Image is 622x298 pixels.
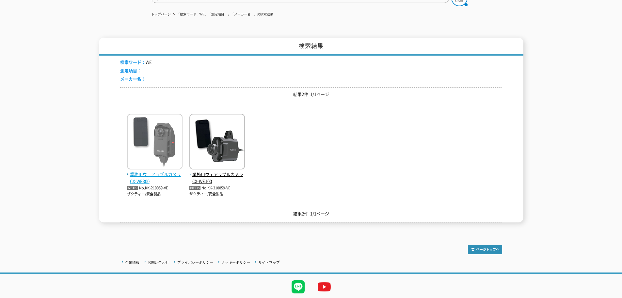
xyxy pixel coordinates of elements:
p: No.KK-210059-VE [189,185,245,192]
p: 結果2件 1/1ページ [120,210,502,217]
p: ザクティー/安全製品 [189,191,245,197]
img: トップページへ [468,245,502,254]
span: 業務用ウェアラブルカメラ CX-WE100 [189,171,245,185]
a: 業務用ウェアラブルカメラ CX-WE300 [127,164,183,184]
p: No.KK-210059-VE [127,185,183,192]
span: 測定項目： [120,67,141,74]
h1: 検索結果 [99,38,523,56]
span: 業務用ウェアラブルカメラ CX-WE300 [127,171,183,185]
a: プライバシーポリシー [177,260,213,264]
p: ザクティー/安全製品 [127,191,183,197]
span: メーカー名： [120,76,146,82]
li: 「検索ワード：WE」「測定項目：」「メーカー名：」の検索結果 [172,11,273,18]
a: クッキーポリシー [221,260,250,264]
img: CX-WE100 [189,114,245,171]
a: トップページ [151,12,171,16]
a: 企業情報 [125,260,139,264]
a: 業務用ウェアラブルカメラ CX-WE100 [189,164,245,184]
p: 結果2件 1/1ページ [120,91,502,98]
a: お問い合わせ [148,260,169,264]
li: WE [120,59,152,66]
span: 検索ワード： [120,59,146,65]
img: CX-WE300 [127,114,183,171]
a: サイトマップ [258,260,280,264]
